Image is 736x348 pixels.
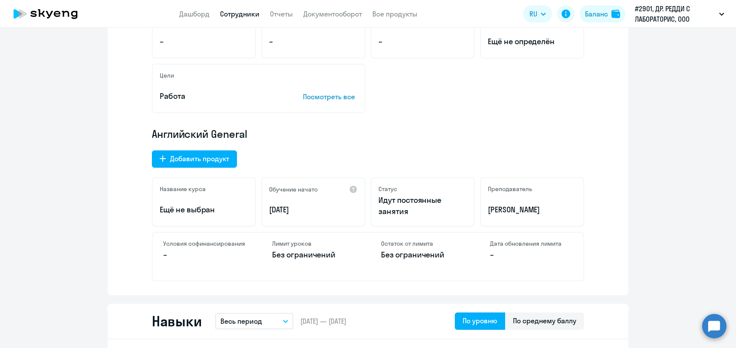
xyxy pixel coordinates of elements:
p: Без ограничений [381,249,464,260]
p: Посмотреть все [303,91,358,102]
div: По уровню [463,315,497,326]
button: RU [523,5,552,23]
a: Документооборот [303,10,362,18]
a: Сотрудники [220,10,260,18]
span: RU [529,9,537,19]
img: balance [611,10,620,18]
p: #2901, ДР. РЕДДИ С ЛАБОРАТОРИС, ООО [635,3,716,24]
button: Весь период [215,313,293,329]
span: Английский General [152,127,247,141]
a: Дашборд [179,10,210,18]
div: По среднему баллу [513,315,576,326]
a: Все продукты [372,10,417,18]
h5: Статус [378,185,397,193]
h4: Дата обновления лимита [490,240,573,247]
p: – [490,249,573,260]
p: – [160,36,248,47]
p: – [378,36,467,47]
h5: Название курса [160,185,206,193]
h4: Условия софинансирования [163,240,246,247]
p: Весь период [220,316,262,326]
h5: Цели [160,72,174,79]
h4: Лимит уроков [272,240,355,247]
p: – [269,36,358,47]
div: Добавить продукт [170,153,229,164]
p: [PERSON_NAME] [488,204,576,215]
h5: Преподаватель [488,185,532,193]
div: Баланс [585,9,608,19]
a: Отчеты [270,10,293,18]
button: Добавить продукт [152,150,237,168]
h5: Обучение начато [269,185,318,193]
button: Балансbalance [580,5,625,23]
span: Ещё не определён [488,36,576,47]
button: #2901, ДР. РЕДДИ С ЛАБОРАТОРИС, ООО [631,3,729,24]
span: [DATE] — [DATE] [300,316,346,326]
p: Без ограничений [272,249,355,260]
p: Ещё не выбран [160,204,248,215]
h2: Навыки [152,312,201,330]
p: Идут постоянные занятия [378,195,467,217]
h4: Остаток от лимита [381,240,464,247]
p: – [163,249,246,260]
p: [DATE] [269,204,358,215]
p: Работа [160,91,276,102]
